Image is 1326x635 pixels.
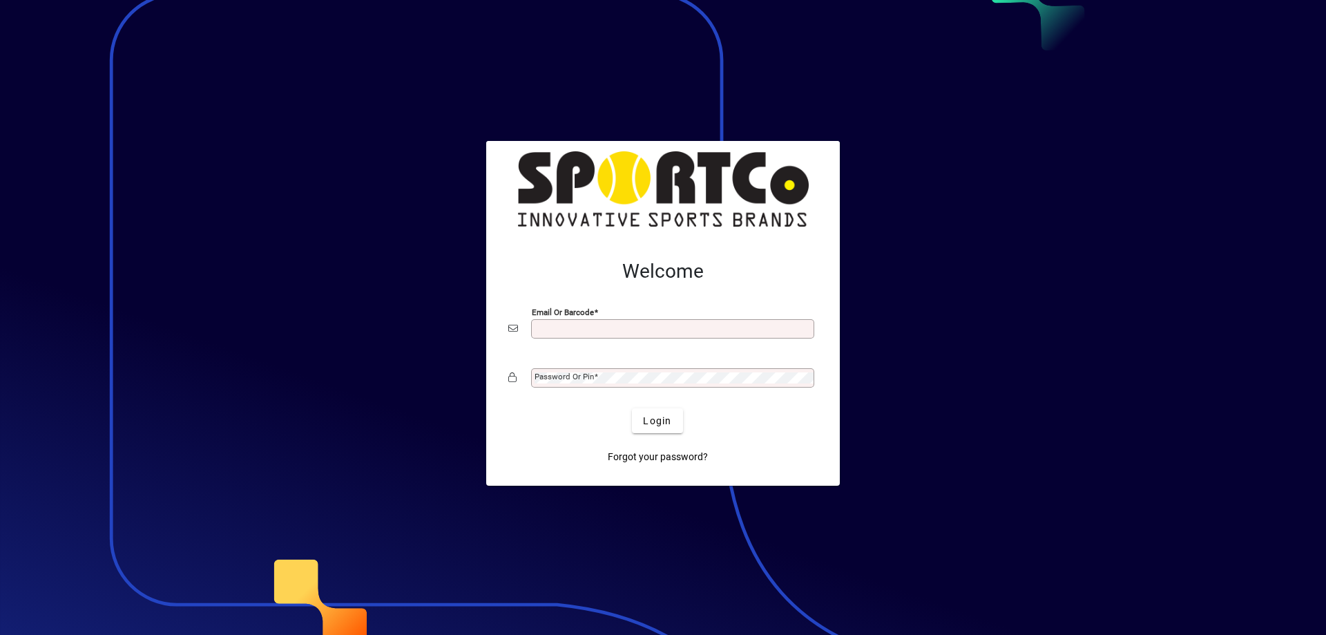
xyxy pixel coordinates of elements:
[602,444,713,469] a: Forgot your password?
[643,414,671,428] span: Login
[608,450,708,464] span: Forgot your password?
[535,372,594,381] mat-label: Password or Pin
[532,307,594,317] mat-label: Email or Barcode
[508,260,818,283] h2: Welcome
[632,408,682,433] button: Login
